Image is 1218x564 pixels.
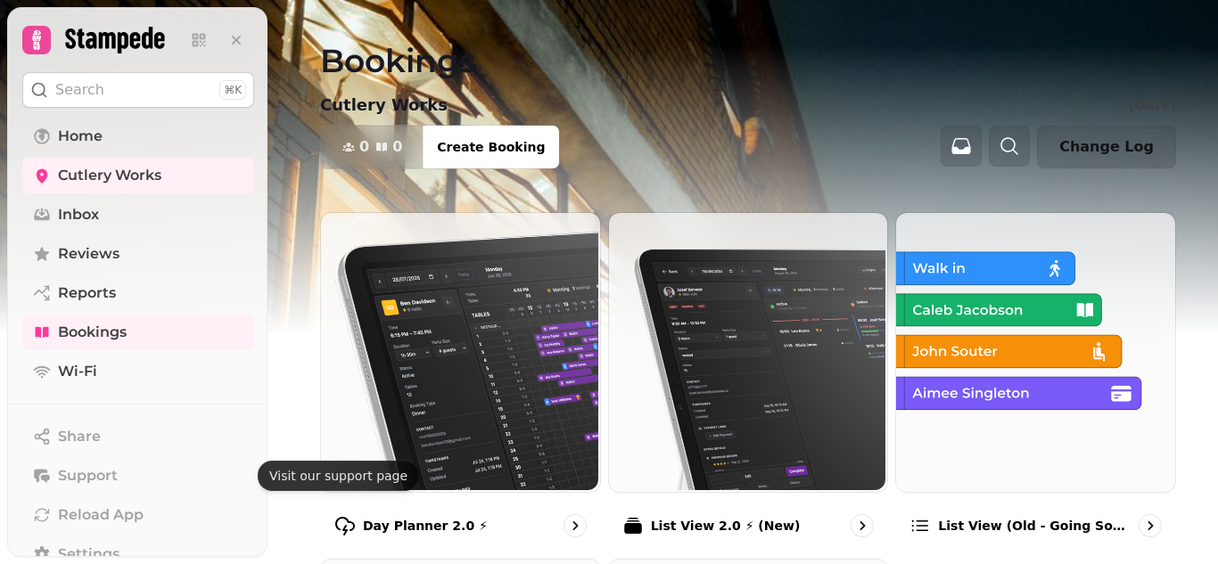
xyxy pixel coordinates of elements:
[320,93,448,118] p: Cutlery Works
[895,212,1176,552] a: List view (Old - going soon)List view (Old - going soon)
[22,315,254,350] a: Bookings
[321,126,424,168] button: 00
[22,72,254,108] button: Search⌘K
[437,141,545,153] span: Create Booking
[58,165,161,186] span: Cutlery Works
[392,140,402,154] span: 0
[58,465,118,486] span: Support
[58,361,97,382] span: Wi-Fi
[607,211,886,490] img: List View 2.0 ⚡ (New)
[651,517,801,535] p: List View 2.0 ⚡ (New)
[938,517,1132,535] p: List view (Old - going soon)
[363,517,488,535] p: Day Planner 2.0 ⚡
[22,236,254,272] a: Reviews
[22,354,254,389] a: Wi-Fi
[58,126,103,147] span: Home
[22,158,254,193] a: Cutlery Works
[58,322,127,343] span: Bookings
[608,212,889,552] a: List View 2.0 ⚡ (New)List View 2.0 ⚡ (New)
[55,79,104,101] p: Search
[22,275,254,311] a: Reports
[319,211,598,490] img: Day Planner 2.0 ⚡
[22,119,254,154] a: Home
[1129,96,1176,114] p: [DATE]
[1037,126,1176,168] button: Change Log
[894,211,1173,490] img: List view (Old - going soon)
[22,197,254,233] a: Inbox
[423,126,559,168] button: Create Booking
[219,80,246,100] div: ⌘K
[58,504,144,526] span: Reload App
[1141,517,1159,535] svg: go to
[566,517,584,535] svg: go to
[359,140,369,154] span: 0
[58,204,99,225] span: Inbox
[22,458,254,494] button: Support
[853,517,871,535] svg: go to
[1059,140,1154,154] span: Change Log
[320,212,601,552] a: Day Planner 2.0 ⚡Day Planner 2.0 ⚡
[58,243,119,265] span: Reviews
[58,426,101,447] span: Share
[22,419,254,454] button: Share
[258,461,419,491] div: Visit our support page
[22,497,254,533] button: Reload App
[58,282,116,304] span: Reports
